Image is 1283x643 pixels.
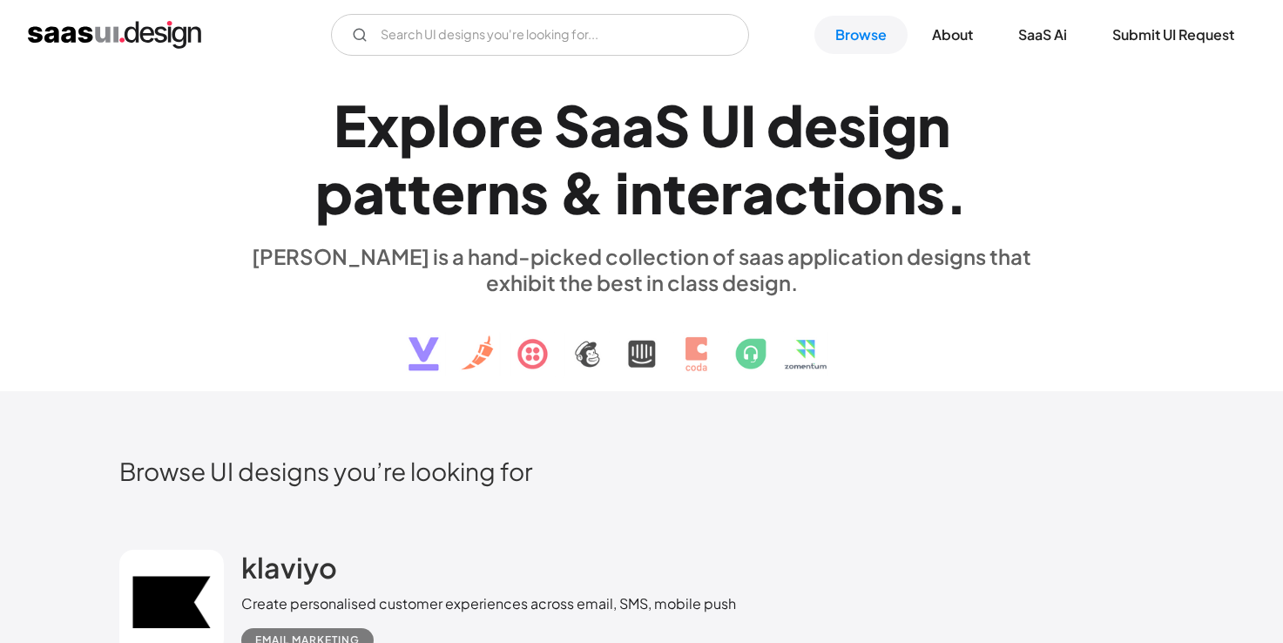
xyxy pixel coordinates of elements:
[997,16,1088,54] a: SaaS Ai
[331,14,749,56] input: Search UI designs you're looking for...
[241,550,337,585] h2: klaviyo
[911,16,994,54] a: About
[241,550,337,593] a: klaviyo
[241,243,1043,295] div: [PERSON_NAME] is a hand-picked collection of saas application designs that exhibit the best in cl...
[241,91,1043,226] h1: Explore SaaS UI design patterns & interactions.
[241,593,736,614] div: Create personalised customer experiences across email, SMS, mobile push
[814,16,908,54] a: Browse
[378,295,906,386] img: text, icon, saas logo
[1091,16,1255,54] a: Submit UI Request
[119,456,1165,486] h2: Browse UI designs you’re looking for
